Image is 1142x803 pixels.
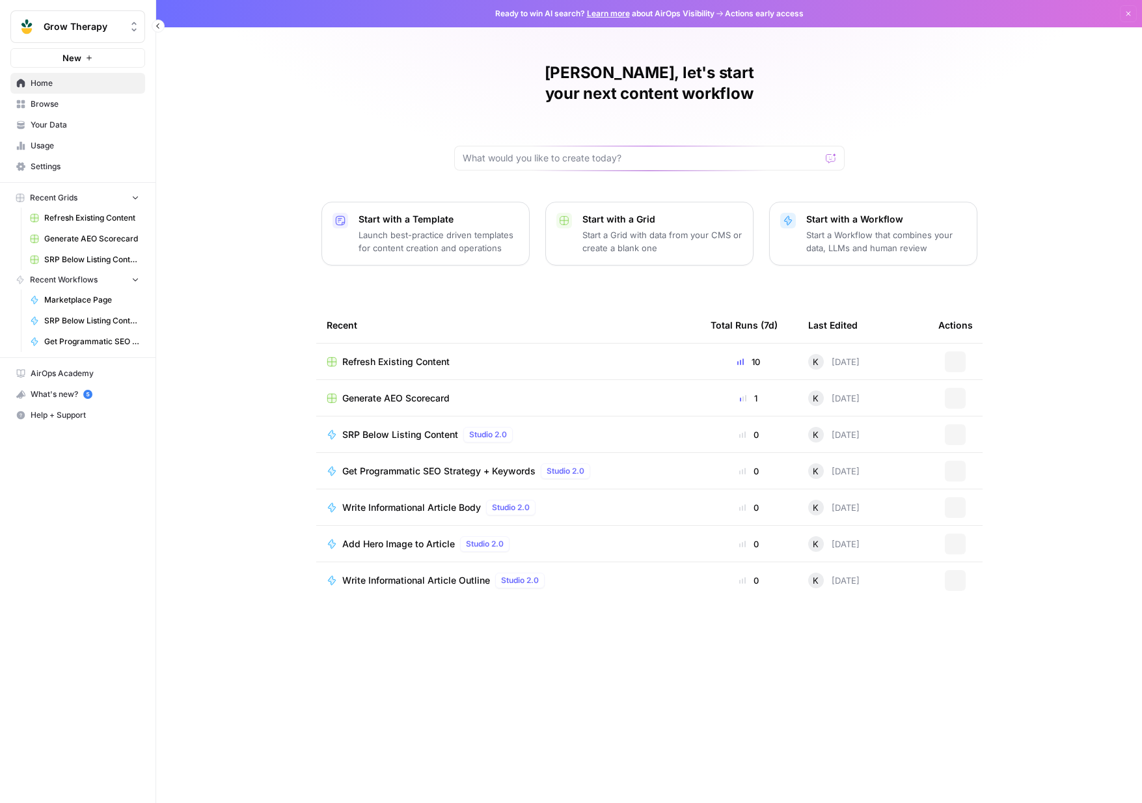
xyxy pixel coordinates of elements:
p: Start with a Template [359,213,519,226]
div: 0 [711,501,787,514]
a: Generate AEO Scorecard [24,228,145,249]
p: Start a Grid with data from your CMS or create a blank one [582,228,742,254]
span: K [813,501,819,514]
div: [DATE] [808,500,860,515]
span: Generate AEO Scorecard [342,392,450,405]
span: Generate AEO Scorecard [44,233,139,245]
button: New [10,48,145,68]
span: Ready to win AI search? about AirOps Visibility [495,8,714,20]
a: Get Programmatic SEO Strategy + Keywords [24,331,145,352]
div: [DATE] [808,354,860,370]
span: K [813,355,819,368]
span: Browse [31,98,139,110]
span: Studio 2.0 [469,429,507,441]
button: Recent Grids [10,188,145,208]
a: Settings [10,156,145,177]
h1: [PERSON_NAME], let's start your next content workflow [454,62,845,104]
span: SRP Below Listing Content [44,315,139,327]
span: SRP Below Listing Content Grid [44,254,139,265]
a: Refresh Existing Content [24,208,145,228]
text: 5 [86,391,89,398]
div: 0 [711,538,787,551]
p: Start a Workflow that combines your data, LLMs and human review [806,228,966,254]
a: Learn more [587,8,630,18]
span: Home [31,77,139,89]
a: Generate AEO Scorecard [327,392,690,405]
input: What would you like to create today? [463,152,821,165]
a: 5 [83,390,92,399]
div: Total Runs (7d) [711,307,778,343]
span: Studio 2.0 [466,538,504,550]
div: What's new? [11,385,144,404]
a: Your Data [10,115,145,135]
button: Start with a TemplateLaunch best-practice driven templates for content creation and operations [321,202,530,265]
span: Actions early access [725,8,804,20]
span: Write Informational Article Outline [342,574,490,587]
span: Marketplace Page [44,294,139,306]
button: What's new? 5 [10,384,145,405]
span: Your Data [31,119,139,131]
span: Recent Grids [30,192,77,204]
span: AirOps Academy [31,368,139,379]
img: Grow Therapy Logo [15,15,38,38]
p: Launch best-practice driven templates for content creation and operations [359,228,519,254]
div: 0 [711,428,787,441]
div: 1 [711,392,787,405]
p: Start with a Grid [582,213,742,226]
div: [DATE] [808,390,860,406]
a: Add Hero Image to ArticleStudio 2.0 [327,536,690,552]
div: [DATE] [808,463,860,479]
span: Grow Therapy [44,20,122,33]
span: Write Informational Article Body [342,501,481,514]
span: Add Hero Image to Article [342,538,455,551]
span: Studio 2.0 [492,502,530,513]
button: Start with a WorkflowStart a Workflow that combines your data, LLMs and human review [769,202,977,265]
span: Usage [31,140,139,152]
span: Refresh Existing Content [342,355,450,368]
div: Last Edited [808,307,858,343]
span: K [813,538,819,551]
a: Write Informational Article OutlineStudio 2.0 [327,573,690,588]
span: Recent Workflows [30,274,98,286]
div: 0 [711,465,787,478]
a: Get Programmatic SEO Strategy + KeywordsStudio 2.0 [327,463,690,479]
span: SRP Below Listing Content [342,428,458,441]
a: Home [10,73,145,94]
div: Actions [938,307,973,343]
div: [DATE] [808,427,860,442]
a: Usage [10,135,145,156]
a: SRP Below Listing Content [24,310,145,331]
span: Studio 2.0 [501,575,539,586]
button: Recent Workflows [10,270,145,290]
button: Help + Support [10,405,145,426]
a: Marketplace Page [24,290,145,310]
a: Write Informational Article BodyStudio 2.0 [327,500,690,515]
a: SRP Below Listing ContentStudio 2.0 [327,427,690,442]
a: Refresh Existing Content [327,355,690,368]
p: Start with a Workflow [806,213,966,226]
span: Get Programmatic SEO Strategy + Keywords [44,336,139,347]
div: [DATE] [808,573,860,588]
span: New [62,51,81,64]
div: Recent [327,307,690,343]
span: K [813,465,819,478]
div: 10 [711,355,787,368]
a: Browse [10,94,145,115]
button: Workspace: Grow Therapy [10,10,145,43]
button: Start with a GridStart a Grid with data from your CMS or create a blank one [545,202,754,265]
span: Settings [31,161,139,172]
span: Help + Support [31,409,139,421]
span: Get Programmatic SEO Strategy + Keywords [342,465,536,478]
div: [DATE] [808,536,860,552]
span: Studio 2.0 [547,465,584,477]
span: K [813,574,819,587]
div: 0 [711,574,787,587]
span: K [813,428,819,441]
span: K [813,392,819,405]
span: Refresh Existing Content [44,212,139,224]
a: SRP Below Listing Content Grid [24,249,145,270]
a: AirOps Academy [10,363,145,384]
